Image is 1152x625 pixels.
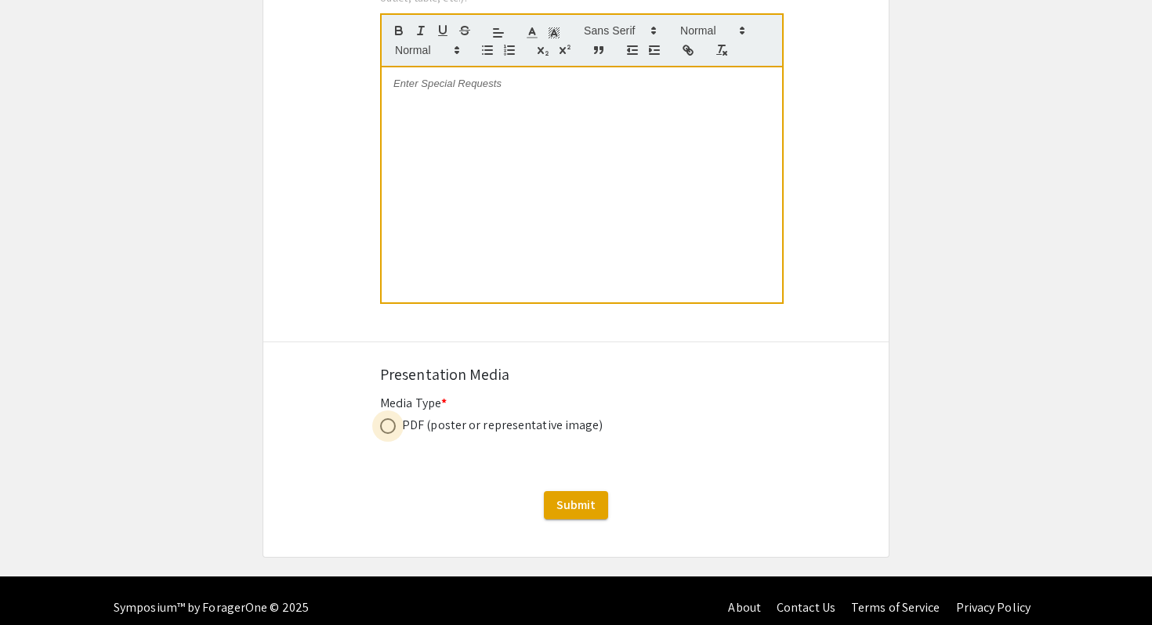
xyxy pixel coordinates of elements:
div: Presentation Media [380,363,772,386]
a: About [728,599,761,616]
mat-label: Media Type [380,395,447,411]
span: Submit [556,497,596,513]
a: Contact Us [777,599,835,616]
div: PDF (poster or representative image) [402,416,603,435]
a: Terms of Service [851,599,940,616]
button: Submit [544,491,608,519]
a: Privacy Policy [956,599,1031,616]
iframe: Chat [12,555,67,613]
